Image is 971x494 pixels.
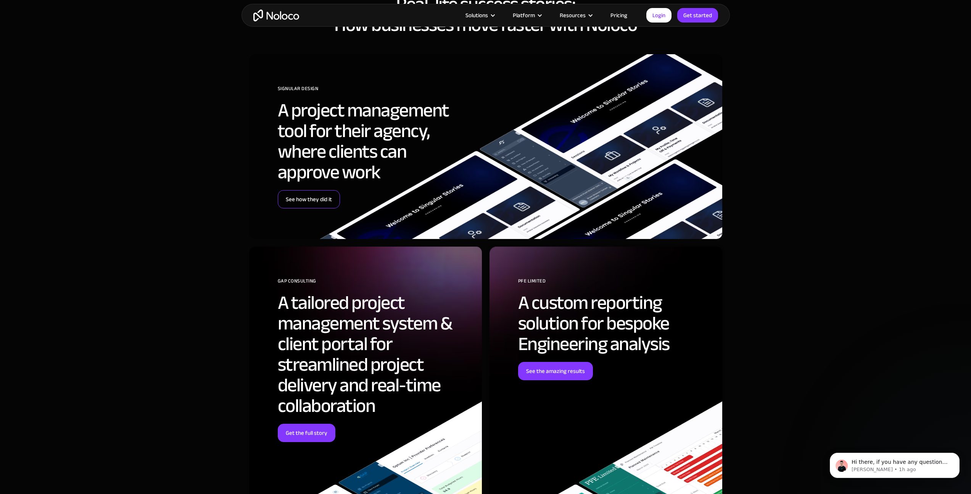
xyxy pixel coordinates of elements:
div: SIGNULAR DESIGN [278,83,470,100]
div: Resources [550,10,601,20]
a: home [253,10,299,21]
div: Resources [560,10,586,20]
div: Solutions [456,10,503,20]
iframe: Intercom notifications message [818,437,971,490]
h2: A project management tool for their agency, where clients can approve work [278,100,470,182]
div: Platform [513,10,535,20]
div: GAP Consulting [278,275,470,292]
a: See how they did it [278,190,340,208]
h2: A tailored project management system & client portal for streamlined project delivery and real-ti... [278,292,470,416]
div: Solutions [465,10,488,20]
a: Pricing [601,10,637,20]
h2: A custom reporting solution for bespoke Engineering analysis [518,292,711,354]
div: PFE Limited [518,275,711,292]
a: See the amazing results [518,362,593,380]
a: Get the full story [278,424,335,442]
a: Get started [677,8,718,23]
div: Platform [503,10,550,20]
a: Login [646,8,671,23]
